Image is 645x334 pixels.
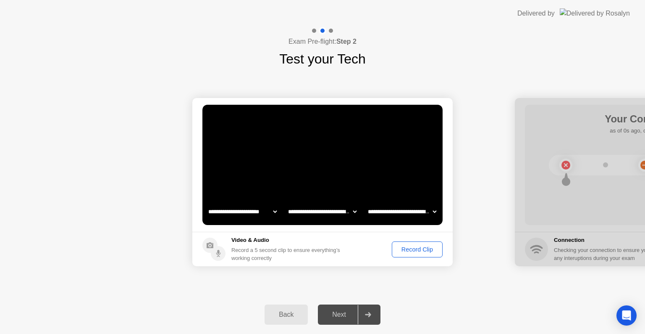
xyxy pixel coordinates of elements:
[336,38,357,45] b: Step 2
[318,305,380,325] button: Next
[560,8,630,18] img: Delivered by Rosalyn
[265,305,308,325] button: Back
[231,246,343,262] div: Record a 5 second clip to ensure everything’s working correctly
[320,311,358,318] div: Next
[392,241,443,257] button: Record Clip
[288,37,357,47] h4: Exam Pre-flight:
[517,8,555,19] div: Delivered by
[207,203,278,220] select: Available cameras
[231,236,343,244] h5: Video & Audio
[616,305,637,326] div: Open Intercom Messenger
[366,203,438,220] select: Available microphones
[286,203,358,220] select: Available speakers
[395,246,440,253] div: Record Clip
[267,311,305,318] div: Back
[279,49,366,69] h1: Test your Tech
